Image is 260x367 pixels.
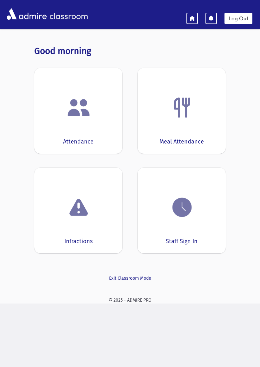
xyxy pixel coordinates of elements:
div: Attendance [63,137,94,146]
div: Infractions [64,237,93,246]
img: Fork.png [170,96,194,120]
img: clock.png [170,195,194,219]
a: Exit Classroom Mode [34,275,226,282]
div: © 2025 - ADMIRE PRO [5,297,255,304]
img: exclamation.png [67,197,91,221]
h3: Good morning [34,46,226,57]
span: classroom [48,6,88,23]
div: Staff Sign In [166,237,198,246]
div: Meal Attendance [159,137,204,146]
img: users.png [67,96,91,120]
a: Log Out [224,13,252,24]
img: AdmirePro [5,7,48,21]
